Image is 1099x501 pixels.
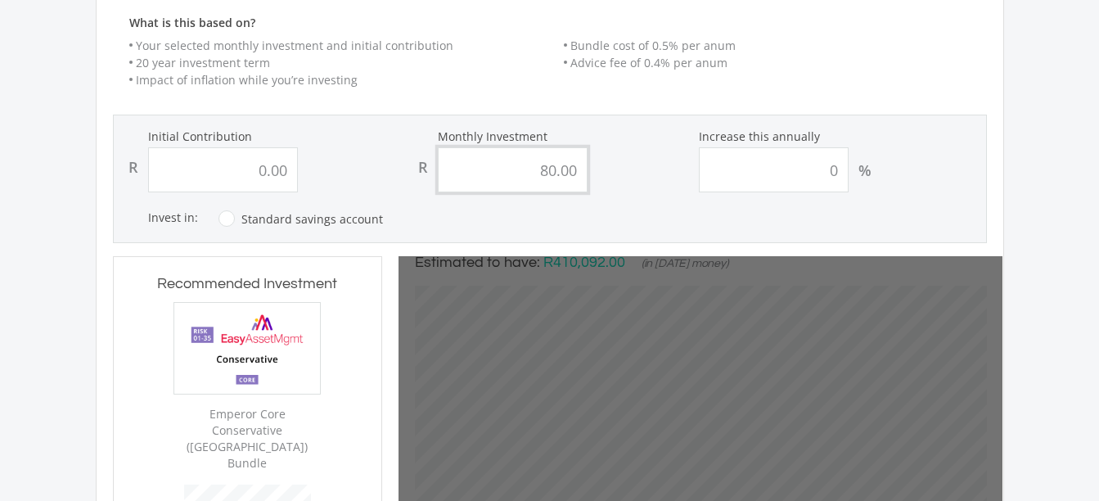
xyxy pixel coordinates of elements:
li: 20 year investment term [129,54,552,71]
label: Increase this annually [699,129,981,144]
li: Advice fee of 0.4% per anum [564,54,987,71]
img: EMPBundle_CConservative.png [174,303,320,393]
span: R410,092.00 [543,255,625,270]
li: Bundle cost of 0.5% per anum [564,37,987,54]
label: Monthly Investment [408,129,691,144]
div: Emperor Core Conservative ([GEOGRAPHIC_DATA]) Bundle [173,406,321,472]
span: Estimated to have: [415,255,540,270]
h3: Recommended Investment [129,273,366,296]
label: Initial Contribution [119,129,401,144]
li: Your selected monthly investment and initial contribution [129,37,552,54]
label: Standard savings account [218,209,383,229]
div: Invest in: [148,209,985,229]
div: R [418,157,428,177]
div: R [128,157,138,177]
div: % [858,160,872,180]
h6: What is this based on? [113,16,1003,30]
li: Impact of inflation while you’re investing [129,71,552,88]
